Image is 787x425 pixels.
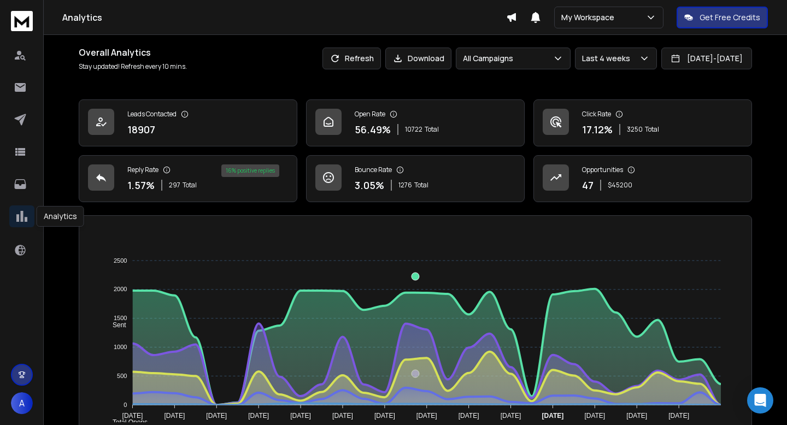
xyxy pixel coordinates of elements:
[668,412,689,420] tspan: [DATE]
[127,110,177,119] p: Leads Contacted
[332,412,353,420] tspan: [DATE]
[405,125,422,134] span: 10722
[355,178,384,193] p: 3.05 %
[114,286,127,293] tspan: 2000
[661,48,752,69] button: [DATE]-[DATE]
[355,110,385,119] p: Open Rate
[127,122,155,137] p: 18907
[385,48,451,69] button: Download
[306,99,525,146] a: Open Rate56.49%10722Total
[306,155,525,202] a: Bounce Rate3.05%1276Total
[582,178,594,193] p: 47
[62,11,506,24] h1: Analytics
[355,166,392,174] p: Bounce Rate
[221,164,279,177] div: 16 % positive replies
[561,12,619,23] p: My Workspace
[11,11,33,31] img: logo
[11,392,33,414] button: A
[627,125,643,134] span: 3250
[122,412,143,420] tspan: [DATE]
[206,412,227,420] tspan: [DATE]
[747,387,773,414] div: Open Intercom Messenger
[322,48,381,69] button: Refresh
[584,412,605,420] tspan: [DATE]
[414,181,428,190] span: Total
[608,181,632,190] p: $ 45200
[104,321,126,329] span: Sent
[345,53,374,64] p: Refresh
[79,99,297,146] a: Leads Contacted18907
[114,344,127,350] tspan: 1000
[582,53,635,64] p: Last 4 weeks
[79,46,187,59] h1: Overall Analytics
[645,125,659,134] span: Total
[374,412,395,420] tspan: [DATE]
[416,412,437,420] tspan: [DATE]
[626,412,647,420] tspan: [DATE]
[700,12,760,23] p: Get Free Credits
[114,315,127,321] tspan: 1500
[582,122,613,137] p: 17.12 %
[501,412,521,420] tspan: [DATE]
[290,412,311,420] tspan: [DATE]
[169,181,180,190] span: 297
[533,99,752,146] a: Click Rate17.12%3250Total
[398,181,412,190] span: 1276
[124,402,127,408] tspan: 0
[408,53,444,64] p: Download
[582,166,623,174] p: Opportunities
[127,178,155,193] p: 1.57 %
[459,412,479,420] tspan: [DATE]
[425,125,439,134] span: Total
[248,412,269,420] tspan: [DATE]
[542,412,564,420] tspan: [DATE]
[37,206,84,227] div: Analytics
[164,412,185,420] tspan: [DATE]
[117,373,127,379] tspan: 500
[533,155,752,202] a: Opportunities47$45200
[114,257,127,264] tspan: 2500
[355,122,391,137] p: 56.49 %
[677,7,768,28] button: Get Free Credits
[79,155,297,202] a: Reply Rate1.57%297Total16% positive replies
[79,62,187,71] p: Stay updated! Refresh every 10 mins.
[463,53,518,64] p: All Campaigns
[183,181,197,190] span: Total
[127,166,158,174] p: Reply Rate
[582,110,611,119] p: Click Rate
